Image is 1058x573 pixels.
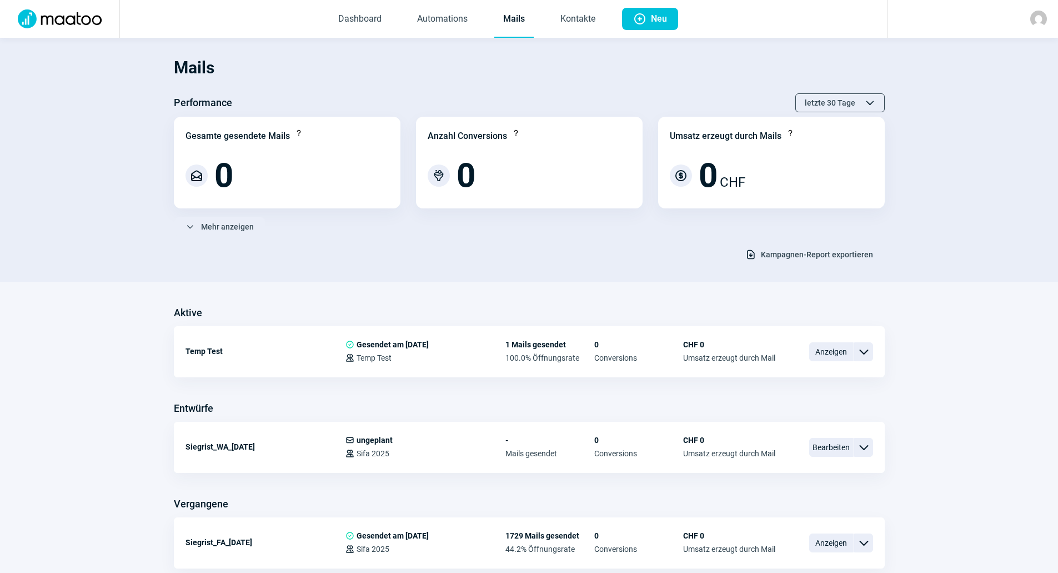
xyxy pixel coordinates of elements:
[809,438,854,457] span: Bearbeiten
[761,246,873,263] span: Kampagnen-Report exportieren
[683,545,775,554] span: Umsatz erzeugt durch Mail
[551,1,604,38] a: Kontakte
[357,449,389,458] span: Sifa 2025
[670,129,781,143] div: Umsatz erzeugt durch Mails
[699,159,718,192] span: 0
[494,1,534,38] a: Mails
[805,94,855,112] span: letzte 30 Tage
[720,172,745,192] span: CHF
[357,545,389,554] span: Sifa 2025
[357,353,392,362] span: Temp Test
[505,340,594,349] span: 1 Mails gesendet
[214,159,233,192] span: 0
[594,436,683,445] span: 0
[594,353,683,362] span: Conversions
[11,9,108,28] img: Logo
[357,340,429,349] span: Gesendet am [DATE]
[505,436,594,445] span: -
[185,340,345,362] div: Temp Test
[505,353,594,362] span: 100.0% Öffnungsrate
[428,129,507,143] div: Anzahl Conversions
[651,8,667,30] span: Neu
[174,495,228,513] h3: Vergangene
[174,94,232,112] h3: Performance
[201,218,254,236] span: Mehr anzeigen
[505,531,594,540] span: 1729 Mails gesendet
[594,340,683,349] span: 0
[408,1,477,38] a: Automations
[185,531,345,554] div: Siegrist_FA_[DATE]
[594,545,683,554] span: Conversions
[683,353,775,362] span: Umsatz erzeugt durch Mail
[734,245,885,264] button: Kampagnen-Report exportieren
[505,545,594,554] span: 44.2% Öffnungsrate
[174,217,265,236] button: Mehr anzeigen
[357,531,429,540] span: Gesendet am [DATE]
[185,436,345,458] div: Siegrist_WA_[DATE]
[809,534,854,552] span: Anzeigen
[683,436,775,445] span: CHF 0
[594,449,683,458] span: Conversions
[683,340,775,349] span: CHF 0
[683,449,775,458] span: Umsatz erzeugt durch Mail
[174,400,213,417] h3: Entwürfe
[809,342,854,361] span: Anzeigen
[622,8,678,30] button: Neu
[174,304,202,322] h3: Aktive
[185,129,290,143] div: Gesamte gesendete Mails
[357,436,393,445] span: ungeplant
[174,49,885,87] h1: Mails
[505,449,594,458] span: Mails gesendet
[594,531,683,540] span: 0
[1030,11,1047,27] img: avatar
[457,159,475,192] span: 0
[329,1,390,38] a: Dashboard
[683,531,775,540] span: CHF 0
